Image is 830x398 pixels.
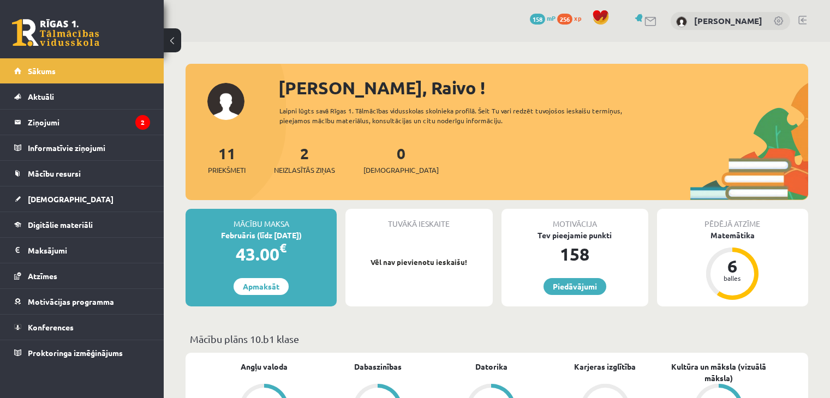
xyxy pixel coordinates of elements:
[28,66,56,76] span: Sākums
[676,16,687,27] img: Raivo Jurciks
[28,297,114,306] span: Motivācijas programma
[14,315,150,340] a: Konferences
[351,257,487,268] p: Vēl nav pievienotu ieskaišu!
[657,209,808,230] div: Pēdējā atzīme
[208,143,246,176] a: 11Priekšmeti
[14,340,150,365] a: Proktoringa izmēģinājums
[657,230,808,301] a: Matemātika 6 balles
[716,275,749,281] div: balles
[547,14,556,22] span: mP
[574,14,581,22] span: xp
[28,348,123,358] span: Proktoringa izmēģinājums
[354,361,402,372] a: Dabaszinības
[28,271,57,281] span: Atzīmes
[28,322,74,332] span: Konferences
[274,165,335,176] span: Neizlasītās ziņas
[14,212,150,237] a: Digitālie materiāli
[28,110,150,135] legend: Ziņojumi
[274,143,335,176] a: 2Neizlasītās ziņas
[135,115,150,130] i: 2
[14,263,150,288] a: Atzīmes
[28,168,81,178] span: Mācību resursi
[716,257,749,275] div: 6
[530,14,545,25] span: 158
[657,230,808,241] div: Matemātika
[190,331,804,346] p: Mācību plāns 10.b1 klase
[14,186,150,212] a: [DEMOGRAPHIC_DATA]
[279,106,653,125] div: Laipni lūgts savā Rīgas 1. Tālmācības vidusskolas skolnieka profilā. Šeit Tu vari redzēt tuvojošo...
[28,238,150,263] legend: Maksājumi
[278,75,808,101] div: [PERSON_NAME], Raivo !
[14,289,150,314] a: Motivācijas programma
[14,84,150,109] a: Aktuāli
[662,361,775,384] a: Kultūra un māksla (vizuālā māksla)
[14,110,150,135] a: Ziņojumi2
[186,209,337,230] div: Mācību maksa
[28,194,114,204] span: [DEMOGRAPHIC_DATA]
[208,165,246,176] span: Priekšmeti
[186,241,337,267] div: 43.00
[501,230,648,241] div: Tev pieejamie punkti
[345,209,492,230] div: Tuvākā ieskaite
[694,15,762,26] a: [PERSON_NAME]
[28,135,150,160] legend: Informatīvie ziņojumi
[363,165,439,176] span: [DEMOGRAPHIC_DATA]
[530,14,556,22] a: 158 mP
[574,361,636,372] a: Karjeras izglītība
[12,19,99,46] a: Rīgas 1. Tālmācības vidusskola
[14,58,150,83] a: Sākums
[14,161,150,186] a: Mācību resursi
[14,238,150,263] a: Maksājumi
[557,14,572,25] span: 256
[241,361,288,372] a: Angļu valoda
[557,14,587,22] a: 256 xp
[544,278,606,295] a: Piedāvājumi
[28,220,93,230] span: Digitālie materiāli
[186,230,337,241] div: Februāris (līdz [DATE])
[475,361,507,372] a: Datorika
[501,209,648,230] div: Motivācija
[234,278,289,295] a: Apmaksāt
[363,143,439,176] a: 0[DEMOGRAPHIC_DATA]
[501,241,648,267] div: 158
[14,135,150,160] a: Informatīvie ziņojumi
[279,240,286,256] span: €
[28,92,54,101] span: Aktuāli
